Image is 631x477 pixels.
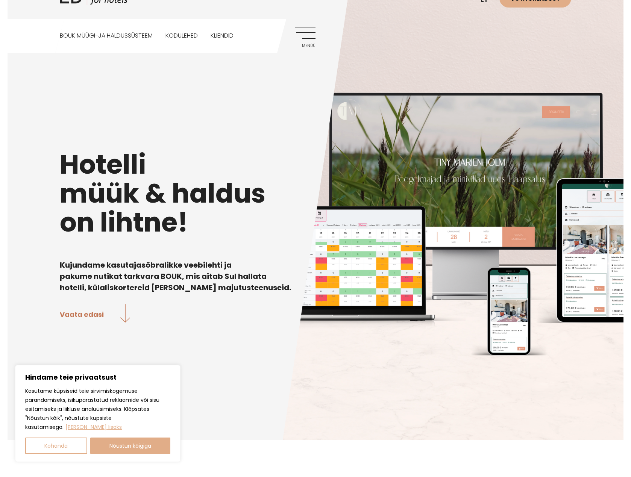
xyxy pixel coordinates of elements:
p: Hindame teie privaatsust [25,373,170,382]
a: Menüü [295,27,315,47]
span: Menüü [295,44,315,48]
a: BOUK MÜÜGI-JA HALDUSSÜSTEEM [60,19,153,53]
a: Vaata edasi [60,304,130,324]
a: Kodulehed [165,19,198,53]
button: Kohanda [25,438,87,454]
a: Kliendid [211,19,234,53]
h1: Hotelli müük & haldus on lihtne! [60,150,571,237]
button: Nõustun kõigiga [90,438,171,454]
b: Kujundame kasutajasõbralikke veebilehti ja pakume nutikat tarkvara BOUK, mis aitab Sul hallata ho... [60,260,291,293]
a: Loe lisaks [65,423,122,431]
p: Kasutame küpsiseid teie sirvimiskogemuse parandamiseks, isikupärastatud reklaamide või sisu esita... [25,386,170,432]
